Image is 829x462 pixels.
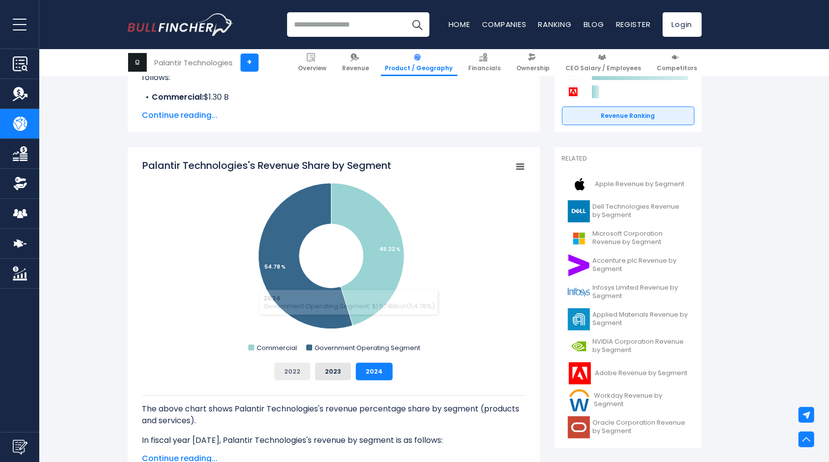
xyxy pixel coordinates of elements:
span: Workday Revenue by Segment [594,392,688,408]
img: DELL logo [568,200,590,222]
a: Product / Geography [381,49,457,76]
p: Related [562,155,695,163]
a: Applied Materials Revenue by Segment [562,306,695,333]
a: Workday Revenue by Segment [562,387,695,414]
tspan: 54.78 % [265,263,286,271]
img: ADBE logo [568,362,592,384]
a: Companies [482,19,527,29]
img: WDAY logo [568,389,591,411]
a: Home [449,19,470,29]
span: Infosys Limited Revenue by Segment [593,284,689,300]
a: Blog [584,19,604,29]
span: Dell Technologies Revenue by Segment [593,203,689,219]
li: $1.30 B [142,91,525,103]
img: INFY logo [568,281,590,303]
svg: Palantir Technologies's Revenue Share by Segment [142,159,525,355]
a: Infosys Limited Revenue by Segment [562,279,695,306]
button: 2024 [356,363,393,380]
a: Go to homepage [128,13,233,36]
a: Oracle Corporation Revenue by Segment [562,414,695,441]
a: Revenue [338,49,374,76]
a: NVIDIA Corporation Revenue by Segment [562,333,695,360]
span: Competitors [657,64,697,72]
img: AMAT logo [568,308,590,330]
div: Palantir Technologies [155,57,233,68]
a: Financials [464,49,506,76]
p: The above chart shows Palantir Technologies's revenue percentage share by segment (products and s... [142,403,525,427]
a: Login [663,12,702,37]
span: Product / Geography [385,64,453,72]
span: Oracle Corporation Revenue by Segment [593,419,689,435]
img: ACN logo [568,254,590,276]
a: Competitors [653,49,702,76]
span: Financials [469,64,501,72]
img: Ownership [13,176,27,191]
span: NVIDIA Corporation Revenue by Segment [593,338,689,354]
a: CEO Salary / Employees [562,49,646,76]
a: Register [616,19,651,29]
span: Applied Materials Revenue by Segment [593,311,689,327]
span: Apple Revenue by Segment [595,180,685,189]
text: Commercial [257,343,297,353]
a: Apple Revenue by Segment [562,171,695,198]
span: Ownership [517,64,550,72]
span: Revenue [343,64,370,72]
img: AAPL logo [568,173,592,195]
a: Adobe Revenue by Segment [562,360,695,387]
a: Overview [294,49,331,76]
img: NVDA logo [568,335,590,357]
tspan: 45.22 % [379,245,401,253]
tspan: Palantir Technologies's Revenue Share by Segment [142,159,391,172]
span: Overview [298,64,327,72]
img: ORCL logo [568,416,590,438]
img: PLTR logo [128,53,147,72]
button: 2023 [315,363,351,380]
b: Commercial: [152,91,204,103]
a: Ranking [538,19,572,29]
text: Government Operating Segment [315,343,420,353]
img: Adobe competitors logo [567,85,580,98]
p: In fiscal year [DATE], Palantir Technologies's revenue by segment is as follows: [142,435,525,446]
a: Revenue Ranking [562,107,695,125]
button: Search [405,12,429,37]
a: Dell Technologies Revenue by Segment [562,198,695,225]
span: Microsoft Corporation Revenue by Segment [593,230,689,246]
span: Continue reading... [142,109,525,121]
span: Adobe Revenue by Segment [595,369,688,378]
a: + [241,54,259,72]
span: Accenture plc Revenue by Segment [593,257,689,273]
img: Bullfincher logo [128,13,234,36]
img: MSFT logo [568,227,590,249]
button: 2022 [274,363,310,380]
a: Microsoft Corporation Revenue by Segment [562,225,695,252]
a: Ownership [512,49,555,76]
a: Accenture plc Revenue by Segment [562,252,695,279]
span: CEO Salary / Employees [566,64,642,72]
